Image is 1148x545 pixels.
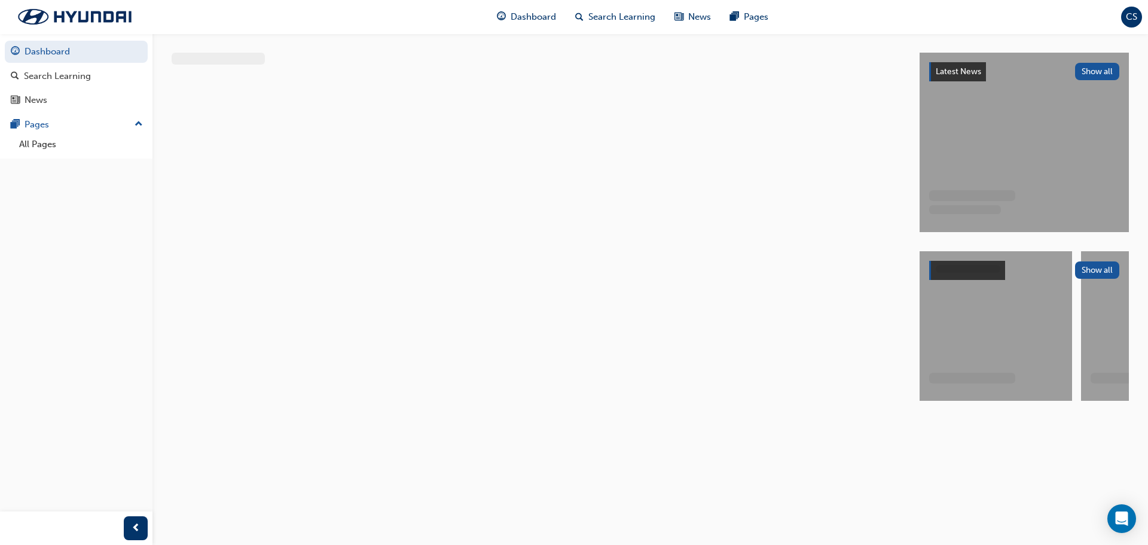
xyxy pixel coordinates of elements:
a: guage-iconDashboard [487,5,566,29]
span: Pages [744,10,768,24]
span: Search Learning [588,10,655,24]
a: pages-iconPages [720,5,778,29]
span: News [688,10,711,24]
div: Search Learning [24,69,91,83]
button: Show all [1075,261,1120,279]
span: guage-icon [497,10,506,25]
span: pages-icon [730,10,739,25]
a: All Pages [14,135,148,154]
button: DashboardSearch LearningNews [5,38,148,114]
a: Latest NewsShow all [929,62,1119,81]
a: search-iconSearch Learning [566,5,665,29]
button: Pages [5,114,148,136]
span: Dashboard [511,10,556,24]
span: news-icon [674,10,683,25]
a: Search Learning [5,65,148,87]
span: news-icon [11,95,20,106]
span: prev-icon [132,521,141,536]
span: Latest News [936,66,981,77]
div: News [25,93,47,107]
span: pages-icon [11,120,20,130]
button: Show all [1075,63,1120,80]
button: CS [1121,7,1142,28]
span: CS [1126,10,1137,24]
img: Trak [6,4,143,29]
span: up-icon [135,117,143,132]
a: news-iconNews [665,5,720,29]
span: guage-icon [11,47,20,57]
div: Pages [25,118,49,132]
a: News [5,89,148,111]
a: Show all [929,261,1119,280]
a: Dashboard [5,41,148,63]
div: Open Intercom Messenger [1107,504,1136,533]
span: search-icon [11,71,19,82]
span: search-icon [575,10,584,25]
